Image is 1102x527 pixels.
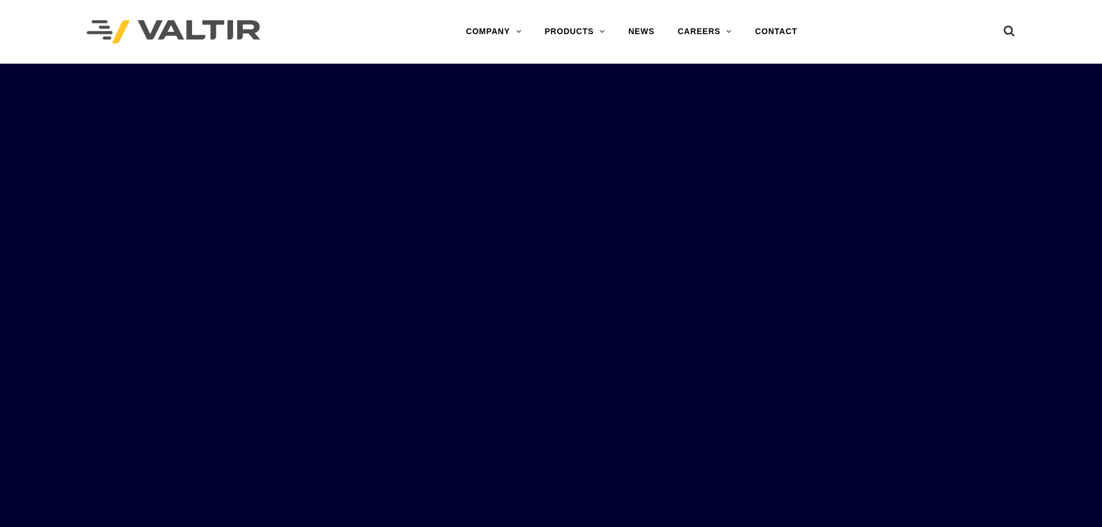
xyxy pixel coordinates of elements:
a: PRODUCTS [533,20,617,43]
img: Valtir [87,20,260,44]
a: NEWS [617,20,666,43]
a: CONTACT [743,20,809,43]
a: COMPANY [454,20,533,43]
a: CAREERS [666,20,743,43]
